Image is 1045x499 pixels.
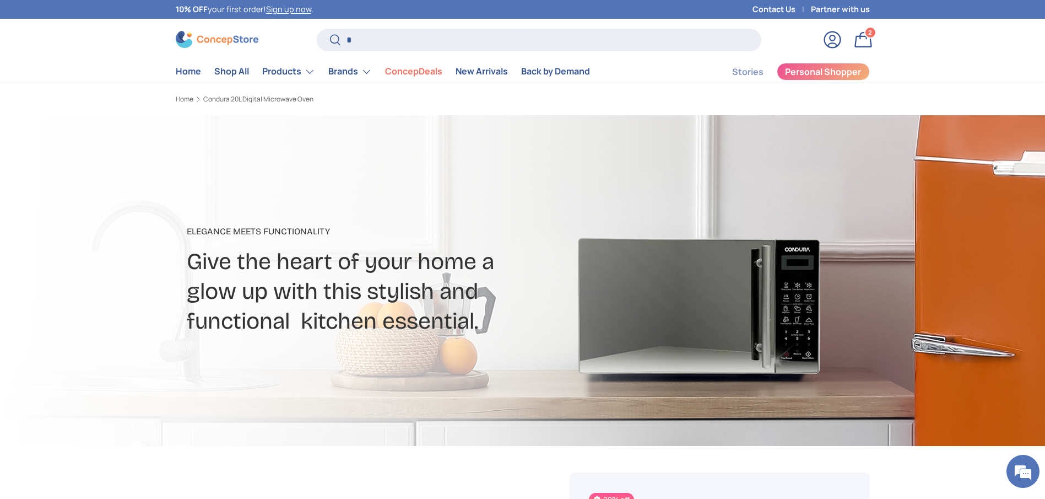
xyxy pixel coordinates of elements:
[187,225,610,238] p: Elegance meets functionality
[732,61,764,83] a: Stories
[176,61,201,82] a: Home
[214,61,249,82] a: Shop All
[187,247,610,336] h2: Give the heart of your home a glow up with this stylish and functional kitchen essential.
[262,61,315,83] a: Products
[785,67,861,76] span: Personal Shopper
[322,61,378,83] summary: Brands
[385,61,442,82] a: ConcepDeals
[203,96,313,103] a: Condura 20L Digital Microwave Oven
[521,61,590,82] a: Back by Demand
[176,4,208,14] strong: 10% OFF
[706,61,870,83] nav: Secondary
[176,96,193,103] a: Home
[868,28,872,36] span: 2
[456,61,508,82] a: New Arrivals
[176,3,313,15] p: your first order! .
[266,4,311,14] a: Sign up now
[176,94,544,104] nav: Breadcrumbs
[811,3,870,15] a: Partner with us
[176,61,590,83] nav: Primary
[176,31,258,48] img: ConcepStore
[328,61,372,83] a: Brands
[777,63,870,81] a: Personal Shopper
[256,61,322,83] summary: Products
[752,3,811,15] a: Contact Us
